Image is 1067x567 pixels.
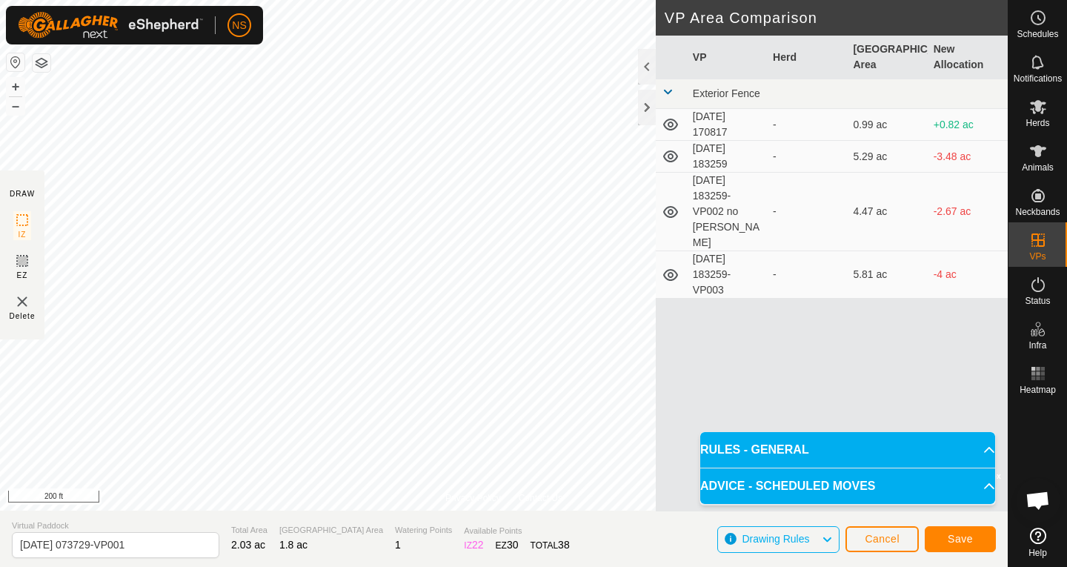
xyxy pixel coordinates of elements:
[10,311,36,322] span: Delete
[7,78,24,96] button: +
[700,441,809,459] span: RULES - GENERAL
[445,491,501,505] a: Privacy Policy
[928,141,1008,173] td: -3.48 ac
[19,229,27,240] span: IZ
[13,293,31,311] img: VP
[773,117,841,133] div: -
[1015,208,1060,216] span: Neckbands
[687,251,767,299] td: [DATE] 183259-VP003
[1022,163,1054,172] span: Animals
[464,525,569,537] span: Available Points
[928,109,1008,141] td: +0.82 ac
[845,526,919,552] button: Cancel
[496,537,519,553] div: EZ
[773,204,841,219] div: -
[847,141,927,173] td: 5.29 ac
[700,432,995,468] p-accordion-header: RULES - GENERAL
[531,537,570,553] div: TOTAL
[7,97,24,115] button: –
[279,524,383,537] span: [GEOGRAPHIC_DATA] Area
[928,251,1008,299] td: -4 ac
[18,12,203,39] img: Gallagher Logo
[847,173,927,251] td: 4.47 ac
[1008,522,1067,563] a: Help
[1020,385,1056,394] span: Heatmap
[773,267,841,282] div: -
[1025,296,1050,305] span: Status
[928,36,1008,79] th: New Allocation
[773,149,841,165] div: -
[687,141,767,173] td: [DATE] 183259
[687,173,767,251] td: [DATE] 183259-VP002 no [PERSON_NAME]
[847,109,927,141] td: 0.99 ac
[687,36,767,79] th: VP
[231,539,265,551] span: 2.03 ac
[1014,74,1062,83] span: Notifications
[700,477,875,495] span: ADVICE - SCHEDULED MOVES
[1029,252,1046,261] span: VPs
[395,524,452,537] span: Watering Points
[847,251,927,299] td: 5.81 ac
[665,9,1008,27] h2: VP Area Comparison
[232,18,246,33] span: NS
[10,188,35,199] div: DRAW
[33,54,50,72] button: Map Layers
[12,520,219,532] span: Virtual Paddock
[928,173,1008,251] td: -2.67 ac
[1017,30,1058,39] span: Schedules
[519,491,562,505] a: Contact Us
[742,533,809,545] span: Drawing Rules
[865,533,900,545] span: Cancel
[1016,478,1060,523] div: Open chat
[558,539,570,551] span: 38
[7,53,24,71] button: Reset Map
[948,533,973,545] span: Save
[395,539,401,551] span: 1
[847,36,927,79] th: [GEOGRAPHIC_DATA] Area
[1028,548,1047,557] span: Help
[767,36,847,79] th: Herd
[464,537,483,553] div: IZ
[472,539,484,551] span: 22
[1028,341,1046,350] span: Infra
[507,539,519,551] span: 30
[1026,119,1049,127] span: Herds
[700,468,995,504] p-accordion-header: ADVICE - SCHEDULED MOVES
[231,524,267,537] span: Total Area
[687,109,767,141] td: [DATE] 170817
[693,87,760,99] span: Exterior Fence
[279,539,308,551] span: 1.8 ac
[17,270,28,281] span: EZ
[925,526,996,552] button: Save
